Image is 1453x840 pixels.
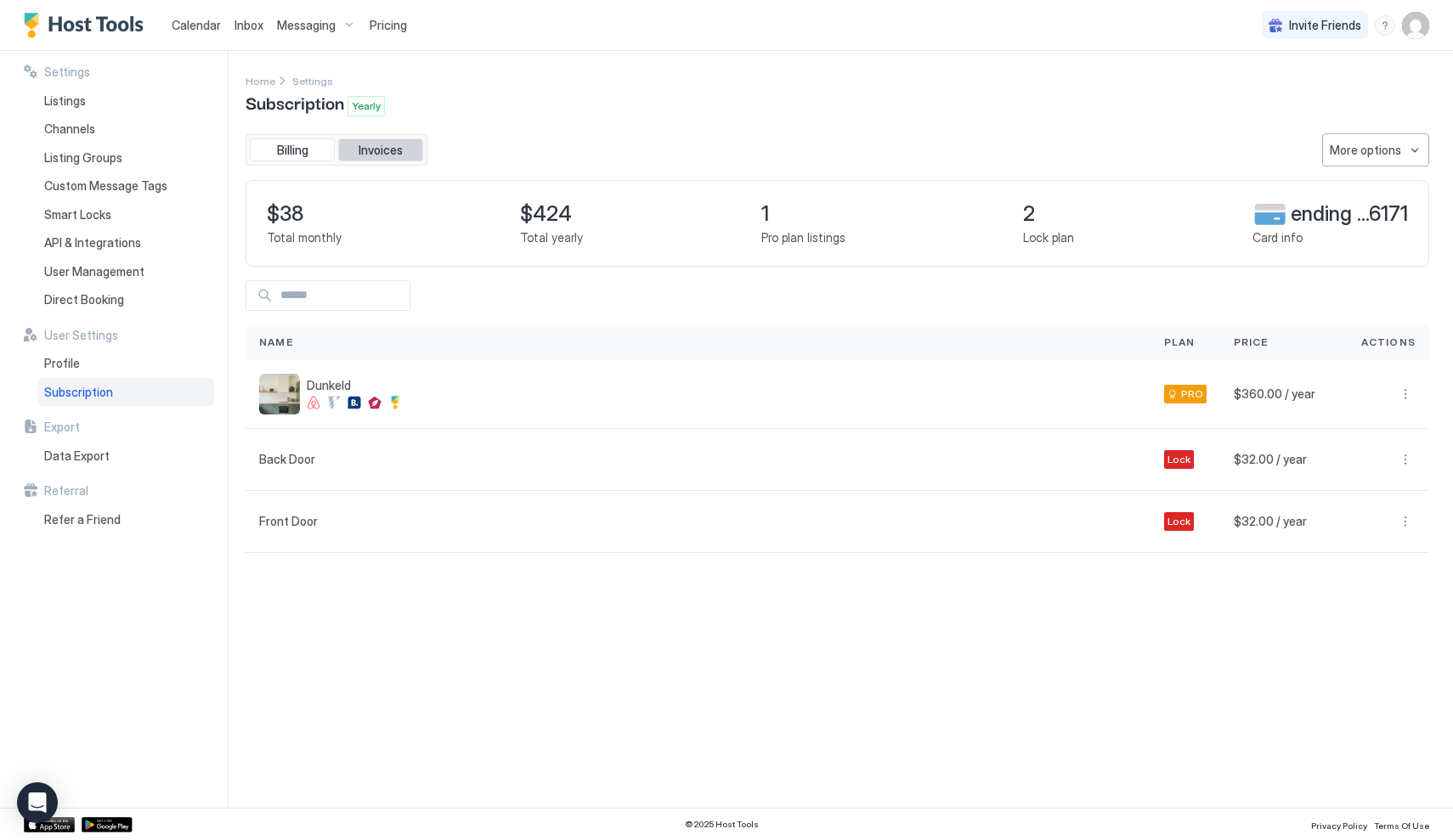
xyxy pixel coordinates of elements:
span: Front Door [259,514,318,529]
span: $360.00 / year [1234,386,1315,402]
a: Channels [37,115,214,144]
span: Total yearly [520,230,583,245]
a: User Management [37,257,214,286]
span: Calendar [172,18,221,32]
span: $32.00 / year [1234,514,1307,529]
div: User profile [1402,12,1429,39]
a: Refer a Friend [37,505,214,534]
a: Privacy Policy [1311,815,1367,833]
span: User Management [44,264,144,279]
button: More options [1395,384,1416,404]
div: menu [1375,15,1395,36]
span: Lock [1167,514,1190,529]
span: Subscription [246,89,344,115]
span: Custom Message Tags [44,178,167,194]
a: Google Play Store [82,817,133,832]
a: Direct Booking [37,285,214,314]
div: menu [1322,133,1429,166]
span: API & Integrations [44,235,141,251]
span: Inbox [235,18,263,32]
span: Channels [44,121,95,137]
a: App Store [24,817,75,832]
span: PRO [1181,386,1203,402]
div: menu [1395,511,1416,532]
span: © 2025 Host Tools [685,819,759,830]
div: tab-group [246,134,427,166]
a: Calendar [172,16,221,34]
span: $424 [520,201,583,227]
span: Card info [1252,230,1303,245]
span: Back Door [259,452,315,467]
span: Home [246,75,275,87]
span: Price [1234,335,1269,350]
span: Messaging [277,18,336,33]
a: Inbox [235,16,263,34]
a: Home [246,71,275,89]
span: Plan [1164,335,1196,350]
span: User Settings [44,328,118,343]
div: Breadcrumb [246,71,275,89]
button: More options [1395,511,1416,532]
a: Subscription [37,378,214,407]
span: Listings [44,93,86,109]
span: Invoices [359,143,403,158]
a: Settings [292,71,333,89]
span: Terms Of Use [1374,820,1429,831]
a: Smart Locks [37,200,214,229]
div: listing image [259,374,300,414]
input: Input Field [274,281,410,310]
span: Referral [44,483,88,499]
a: Listings [37,87,214,116]
span: Refer a Friend [44,512,121,527]
div: menu [1395,384,1416,404]
span: Export [44,420,80,435]
a: Custom Message Tags [37,172,214,200]
span: $32.00 / year [1234,452,1307,467]
span: Billing [277,143,308,158]
span: 1 [761,201,845,227]
span: 2 [1023,201,1074,227]
span: Yearly [352,99,381,114]
div: menu [1395,449,1416,470]
span: Actions [1361,335,1416,350]
span: Direct Booking [44,292,124,307]
span: $38 [267,201,342,227]
button: Invoices [338,138,423,162]
span: Data Export [44,448,110,464]
span: Profile [44,356,80,371]
span: Settings [292,75,333,87]
img: visa [1252,202,1287,226]
a: Profile [37,349,214,378]
a: Listing Groups [37,144,214,172]
button: More options [1322,133,1429,166]
span: Lock plan [1023,230,1074,245]
span: Total monthly [267,230,342,245]
span: Settings [44,65,90,80]
span: Invite Friends [1289,18,1361,33]
a: API & Integrations [37,228,214,257]
span: Pro plan listings [761,230,845,245]
span: ending ... 6171 [1291,201,1408,227]
a: Terms Of Use [1374,815,1429,833]
a: Host Tools Logo [24,13,151,38]
div: More options [1330,141,1401,159]
button: Billing [250,138,335,162]
span: Listing Groups [44,150,122,166]
span: Smart Locks [44,207,111,223]
button: More options [1395,449,1416,470]
span: Pricing [370,18,407,33]
span: Dunkeld [307,378,402,393]
span: Privacy Policy [1311,820,1367,831]
div: Open Intercom Messenger [17,782,58,823]
span: Name [259,335,293,350]
span: Subscription [44,385,113,400]
a: Data Export [37,442,214,471]
span: Lock [1167,452,1190,467]
div: Breadcrumb [292,71,333,89]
